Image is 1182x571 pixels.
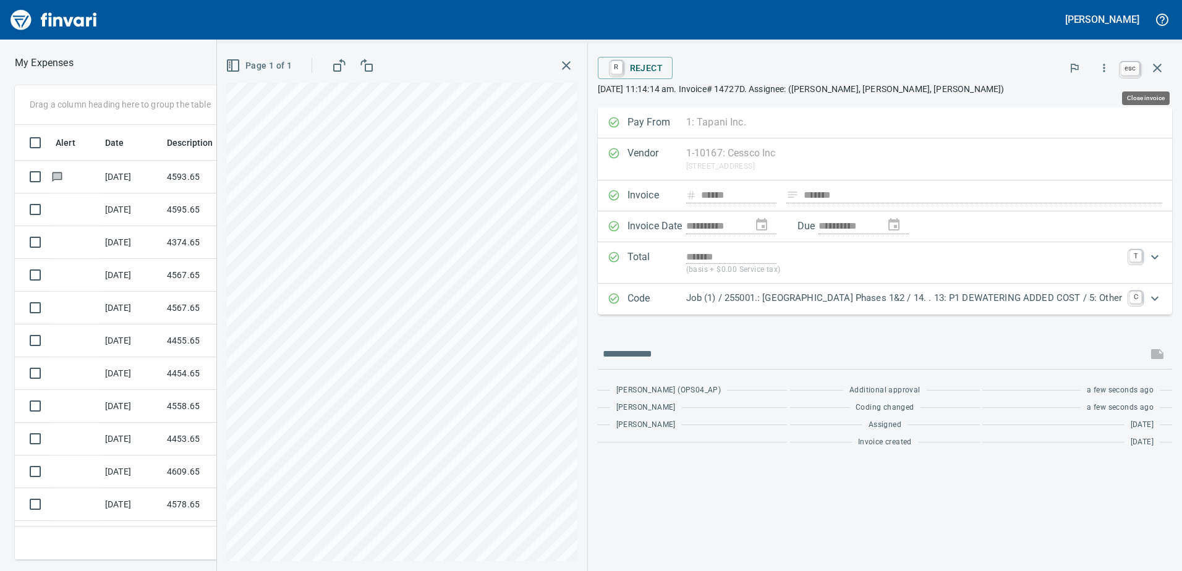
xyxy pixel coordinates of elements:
button: Flag [1061,54,1088,82]
p: Total [627,250,686,276]
td: [DATE] [100,324,162,357]
span: a few seconds ago [1087,384,1154,397]
div: Expand [598,242,1172,284]
span: Assigned [869,419,901,431]
a: T [1129,250,1142,262]
button: Page 1 of 1 [223,54,297,77]
span: Alert [56,135,91,150]
span: This records your message into the invoice and notifies anyone mentioned [1142,339,1172,369]
td: 4567.65 [162,259,273,292]
td: 4578.65 [162,488,273,521]
td: 4374.65 [162,226,273,259]
p: My Expenses [15,56,74,70]
td: [DATE] [100,292,162,324]
span: [PERSON_NAME] [616,402,676,414]
span: Invoice created [858,436,912,449]
span: [DATE] [1131,436,1154,449]
span: Date [105,135,124,150]
td: 4455.65 [162,324,273,357]
p: (basis + $0.00 Service tax) [686,264,1122,276]
button: More [1091,54,1118,82]
td: 4454.65 [162,357,273,390]
a: C [1129,291,1142,303]
td: 501211 [162,521,273,554]
td: 4609.65 [162,455,273,488]
button: [PERSON_NAME] [1062,10,1142,29]
td: [DATE] [100,193,162,226]
div: Expand [598,284,1172,315]
span: Reject [608,57,663,78]
span: a few seconds ago [1087,402,1154,414]
a: esc [1121,62,1139,75]
td: [DATE] [100,226,162,259]
span: [PERSON_NAME] [616,419,676,431]
td: [DATE] [100,259,162,292]
td: 4595.65 [162,193,273,226]
span: Has messages [51,172,64,180]
img: Finvari [7,5,100,35]
span: Page 1 of 1 [228,58,292,74]
td: 4567.65 [162,292,273,324]
p: Code [627,291,686,307]
td: [DATE] [100,423,162,455]
span: Description [167,135,213,150]
p: Job (1) / 255001.: [GEOGRAPHIC_DATA] Phases 1&2 / 14. . 13: P1 DEWATERING ADDED COST / 5: Other [686,291,1122,305]
span: Date [105,135,140,150]
a: R [611,61,623,74]
nav: breadcrumb [15,56,74,70]
p: [DATE] 11:14:14 am. Invoice# 14727D. Assignee: ([PERSON_NAME], [PERSON_NAME], [PERSON_NAME]) [598,83,1172,95]
h5: [PERSON_NAME] [1065,13,1139,26]
td: 4593.65 [162,161,273,193]
button: RReject [598,57,673,79]
span: Coding changed [856,402,914,414]
td: [DATE] [100,521,162,554]
span: Alert [56,135,75,150]
td: 4453.65 [162,423,273,455]
span: Additional approval [849,384,921,397]
span: [DATE] [1131,419,1154,431]
td: [DATE] [100,488,162,521]
span: Description [167,135,229,150]
td: 4558.65 [162,390,273,423]
td: [DATE] [100,390,162,423]
span: [PERSON_NAME] (OPS04_AP) [616,384,721,397]
td: [DATE] [100,357,162,390]
td: [DATE] [100,161,162,193]
p: Drag a column heading here to group the table [30,98,211,111]
td: [DATE] [100,455,162,488]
